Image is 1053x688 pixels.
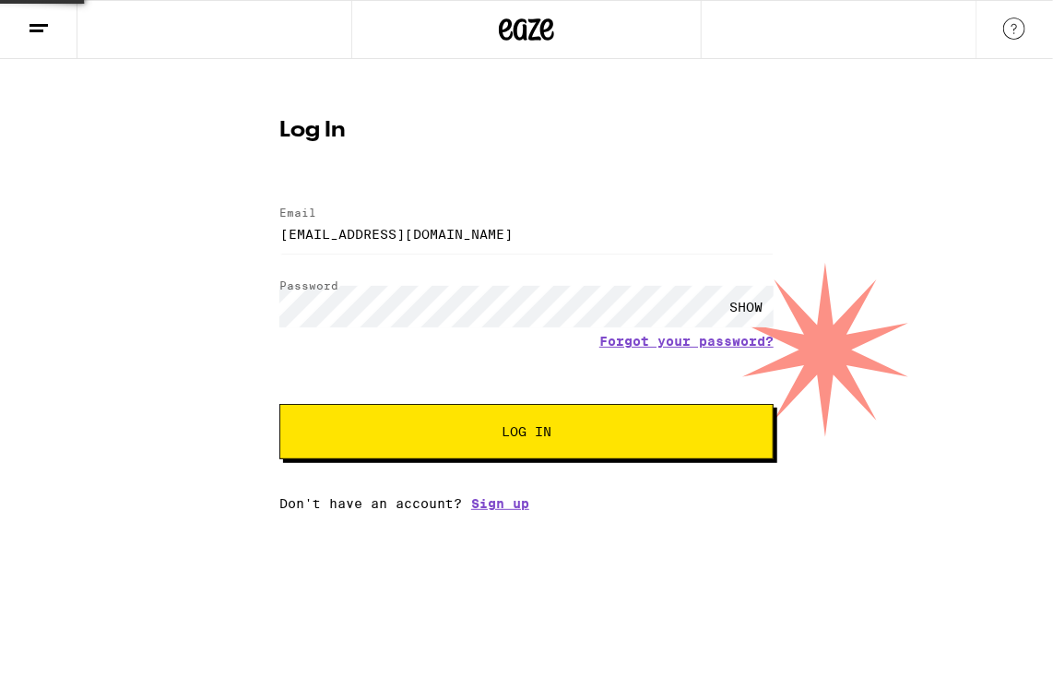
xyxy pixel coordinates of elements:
[279,279,338,291] label: Password
[599,334,774,349] a: Forgot your password?
[471,496,529,511] a: Sign up
[11,13,133,28] span: Hi. Need any help?
[279,496,774,511] div: Don't have an account?
[279,213,774,255] input: Email
[279,207,316,219] label: Email
[279,404,774,459] button: Log In
[718,286,774,327] div: SHOW
[502,425,551,438] span: Log In
[279,120,774,142] h1: Log In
